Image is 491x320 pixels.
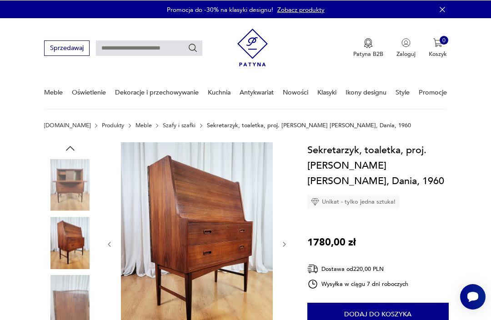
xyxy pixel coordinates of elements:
[44,45,89,51] a: Sprzedawaj
[396,50,416,58] p: Zaloguj
[311,197,319,205] img: Ikona diamentu
[440,35,449,45] div: 0
[307,263,408,274] div: Dostawa od 220,00 PLN
[307,195,399,208] div: Unikat - tylko jedna sztuka!
[72,76,106,108] a: Oświetlenie
[115,76,199,108] a: Dekoracje i przechowywanie
[353,50,383,58] p: Patyna B2B
[102,122,124,128] a: Produkty
[429,50,447,58] p: Koszyk
[44,122,90,128] a: [DOMAIN_NAME]
[163,122,195,128] a: Szafy i szafki
[346,76,386,108] a: Ikony designu
[44,159,96,210] img: Zdjęcie produktu Sekretarzyk, toaletka, proj. Arne Wahl Iversen, Dania, 1960
[419,76,447,108] a: Promocje
[353,38,383,58] a: Ikona medaluPatyna B2B
[429,38,447,58] button: 0Koszyk
[207,122,411,128] p: Sekretarzyk, toaletka, proj. [PERSON_NAME] [PERSON_NAME], Dania, 1960
[396,38,416,58] button: Zaloguj
[364,38,373,48] img: Ikona medalu
[237,25,268,69] img: Patyna - sklep z meblami i dekoracjami vintage
[44,40,89,55] button: Sprzedawaj
[401,38,411,47] img: Ikonka użytkownika
[317,76,336,108] a: Klasyki
[208,76,230,108] a: Kuchnia
[307,142,468,189] h1: Sekretarzyk, toaletka, proj. [PERSON_NAME] [PERSON_NAME], Dania, 1960
[240,76,274,108] a: Antykwariat
[353,38,383,58] button: Patyna B2B
[277,5,325,14] a: Zobacz produkty
[167,5,273,14] p: Promocja do -30% na klasyki designu!
[460,284,486,309] iframe: Smartsupp widget button
[44,216,96,268] img: Zdjęcie produktu Sekretarzyk, toaletka, proj. Arne Wahl Iversen, Dania, 1960
[307,234,356,250] p: 1780,00 zł
[135,122,152,128] a: Meble
[433,38,442,47] img: Ikona koszyka
[44,76,63,108] a: Meble
[188,43,198,53] button: Szukaj
[307,278,408,289] div: Wysyłka w ciągu 7 dni roboczych
[307,263,318,274] img: Ikona dostawy
[283,76,308,108] a: Nowości
[396,76,410,108] a: Style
